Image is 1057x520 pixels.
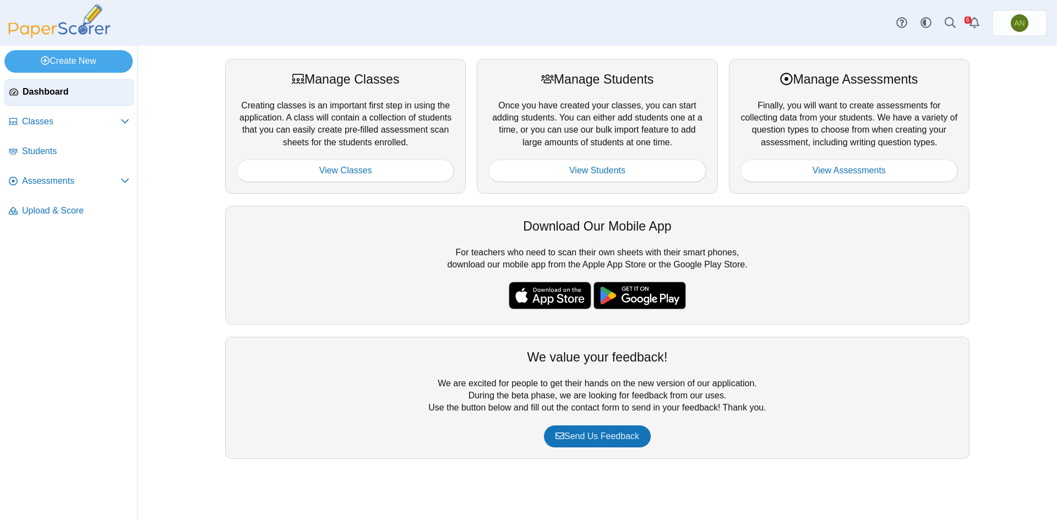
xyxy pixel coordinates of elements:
[4,139,134,165] a: Students
[962,11,987,35] a: Alerts
[4,109,134,135] a: Classes
[4,79,134,106] a: Dashboard
[1014,19,1025,27] span: Abby Nance
[225,59,466,193] div: Creating classes is an important first step in using the application. A class will contain a coll...
[237,160,454,182] a: View Classes
[740,160,958,182] a: View Assessments
[593,282,686,309] img: google-play-badge.png
[1011,14,1028,32] span: Abby Nance
[22,116,121,128] span: Classes
[992,10,1047,36] a: Abby Nance
[22,175,121,187] span: Assessments
[740,70,958,88] div: Manage Assessments
[22,205,129,217] span: Upload & Score
[488,160,706,182] a: View Students
[4,30,115,40] a: PaperScorer
[237,348,958,366] div: We value your feedback!
[4,4,115,38] img: PaperScorer
[4,198,134,225] a: Upload & Score
[4,50,133,72] a: Create New
[4,168,134,195] a: Assessments
[729,59,969,193] div: Finally, you will want to create assessments for collecting data from your students. We have a va...
[237,217,958,235] div: Download Our Mobile App
[544,425,651,447] a: Send Us Feedback
[237,70,454,88] div: Manage Classes
[555,431,639,441] span: Send Us Feedback
[225,337,969,459] div: We are excited for people to get their hands on the new version of our application. During the be...
[23,86,129,98] span: Dashboard
[509,282,591,309] img: apple-store-badge.svg
[22,145,129,157] span: Students
[488,70,706,88] div: Manage Students
[477,59,717,193] div: Once you have created your classes, you can start adding students. You can either add students on...
[225,206,969,325] div: For teachers who need to scan their own sheets with their smart phones, download our mobile app f...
